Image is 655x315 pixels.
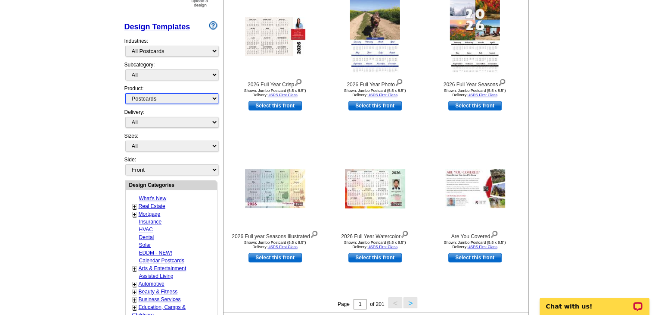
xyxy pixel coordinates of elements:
[428,240,522,249] div: Shown: Jumbo Postcard (5.5 x 8.5") Delivery:
[467,245,497,249] a: USPS First Class
[133,296,137,303] a: +
[228,240,323,249] div: Shown: Jumbo Postcard (5.5 x 8.5") Delivery:
[139,211,161,217] a: Mortgage
[133,281,137,288] a: +
[124,132,217,156] div: Sizes:
[139,258,184,264] a: Calendar Postcards
[209,21,217,30] img: design-wizard-help-icon.png
[267,93,298,97] a: USPS First Class
[139,281,165,287] a: Automotive
[133,304,137,311] a: +
[133,289,137,296] a: +
[448,253,502,262] a: use this design
[328,77,422,88] div: 2026 Full Year Photo
[328,88,422,97] div: Shown: Jumbo Postcard (5.5 x 8.5") Delivery:
[139,203,165,209] a: Real Estate
[124,156,217,176] div: Side:
[400,229,409,238] img: view design details
[139,219,162,225] a: Insurance
[133,211,137,218] a: +
[348,101,402,110] a: use this design
[139,265,186,271] a: Arts & Entertainment
[534,288,655,315] iframe: LiveChat chat widget
[448,101,502,110] a: use this design
[370,301,384,307] span: of 201
[248,101,302,110] a: use this design
[228,229,323,240] div: 2026 Full year Seasons Illustrated
[310,229,318,238] img: view design details
[348,253,402,262] a: use this design
[338,301,350,307] span: Page
[228,88,323,97] div: Shown: Jumbo Postcard (5.5 x 8.5") Delivery:
[367,93,397,97] a: USPS First Class
[139,250,172,256] a: EDDM - NEW!
[228,77,323,88] div: 2026 Full Year Crisp
[245,169,305,208] img: 2026 Full year Seasons Illustrated
[248,253,302,262] a: use this design
[139,227,153,233] a: HVAC
[428,88,522,97] div: Shown: Jumbo Postcard (5.5 x 8.5") Delivery:
[139,273,174,279] a: Assisted Living
[388,297,402,308] button: <
[328,240,422,249] div: Shown: Jumbo Postcard (5.5 x 8.5") Delivery:
[139,289,178,295] a: Beauty & Fitness
[498,77,506,86] img: view design details
[124,85,217,108] div: Product:
[126,181,217,189] div: Design Categories
[367,245,397,249] a: USPS First Class
[245,17,305,56] img: 2026 Full Year Crisp
[467,93,497,97] a: USPS First Class
[395,77,403,86] img: view design details
[328,229,422,240] div: 2026 Full Year Watercolor
[267,245,298,249] a: USPS First Class
[124,61,217,85] div: Subcategory:
[294,77,302,86] img: view design details
[490,229,498,238] img: view design details
[445,169,505,208] img: Are You Covered
[124,33,217,61] div: Industries:
[139,195,167,202] a: What's New
[345,169,405,208] img: 2026 Full Year Watercolor
[139,296,181,302] a: Business Services
[139,242,151,248] a: Solar
[139,234,154,240] a: Dental
[428,77,522,88] div: 2026 Full Year Seasons
[124,108,217,132] div: Delivery:
[428,229,522,240] div: Are You Covered
[124,22,190,31] a: Design Templates
[133,203,137,210] a: +
[133,265,137,272] a: +
[404,297,417,308] button: >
